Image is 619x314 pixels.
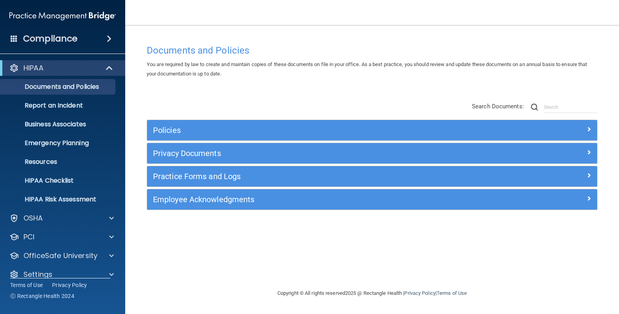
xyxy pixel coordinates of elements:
span: You are required by law to create and maintain copies of these documents on file in your office. ... [147,61,587,77]
h4: Compliance [23,33,77,44]
p: Report an Incident [5,102,112,109]
p: Settings [23,270,52,279]
a: Terms of Use [10,281,43,289]
p: Documents and Policies [5,83,112,91]
h4: Documents and Policies [147,45,597,56]
a: Employee Acknowledgments [153,193,591,206]
h5: Practice Forms and Logs [153,172,479,181]
p: PCI [23,232,34,242]
span: Ⓒ Rectangle Health 2024 [10,292,74,300]
a: Terms of Use [437,290,467,296]
a: Policies [153,124,591,136]
a: Privacy Policy [52,281,87,289]
h5: Privacy Documents [153,149,479,158]
p: HIPAA [23,63,43,73]
p: HIPAA Risk Assessment [5,196,112,203]
p: HIPAA Checklist [5,177,112,185]
div: Copyright © All rights reserved 2025 @ Rectangle Health | | [229,281,515,306]
p: Resources [5,158,112,166]
p: OfficeSafe University [23,251,97,260]
a: Privacy Documents [153,147,591,160]
p: Business Associates [5,120,112,128]
p: OSHA [23,214,43,223]
input: Search [544,101,597,113]
a: Settings [9,270,114,279]
a: OSHA [9,214,114,223]
h5: Employee Acknowledgments [153,195,479,204]
a: Privacy Policy [404,290,435,296]
a: Practice Forms and Logs [153,170,591,183]
a: HIPAA [9,63,113,73]
a: PCI [9,232,114,242]
img: PMB logo [9,8,116,24]
a: OfficeSafe University [9,251,114,260]
h5: Policies [153,126,479,135]
p: Emergency Planning [5,139,112,147]
span: Search Documents: [472,103,524,110]
img: ic-search.3b580494.png [531,104,538,111]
